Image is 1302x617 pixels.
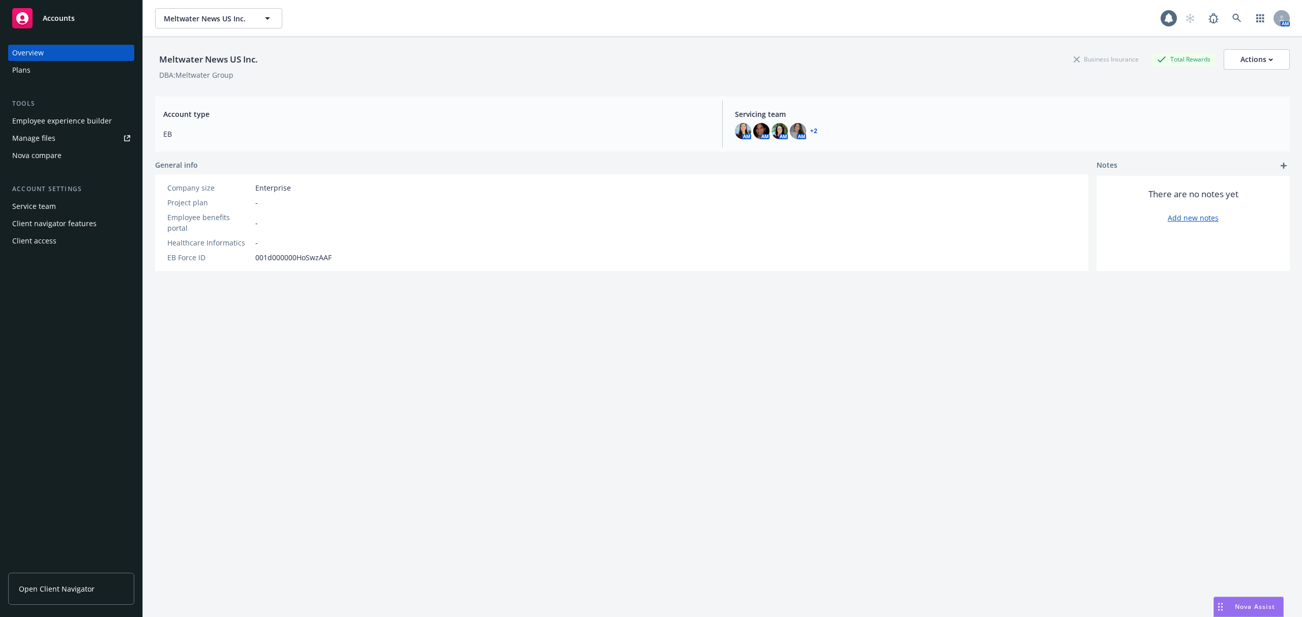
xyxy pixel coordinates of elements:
[12,215,97,232] div: Client navigator features
[8,4,134,33] a: Accounts
[1224,49,1290,70] button: Actions
[772,123,788,139] img: photo
[1097,160,1117,172] span: Notes
[155,160,198,170] span: General info
[12,147,62,164] div: Nova compare
[1168,212,1219,223] a: Add new notes
[255,182,291,193] span: Enterprise
[1214,597,1284,617] button: Nova Assist
[12,113,112,129] div: Employee experience builder
[163,129,710,139] span: EB
[167,237,251,248] div: Healthcare Informatics
[1250,8,1270,28] a: Switch app
[8,130,134,146] a: Manage files
[163,109,710,119] span: Account type
[1148,188,1238,200] span: There are no notes yet
[8,99,134,109] div: Tools
[8,198,134,214] a: Service team
[12,198,56,214] div: Service team
[1203,8,1224,28] a: Report a Bug
[8,62,134,78] a: Plans
[12,233,56,249] div: Client access
[1180,8,1200,28] a: Start snowing
[8,184,134,194] div: Account settings
[19,583,95,594] span: Open Client Navigator
[8,113,134,129] a: Employee experience builder
[735,109,1282,119] span: Servicing team
[1235,602,1275,611] span: Nova Assist
[1214,597,1227,616] div: Drag to move
[8,45,134,61] a: Overview
[255,218,258,228] span: -
[8,233,134,249] a: Client access
[1227,8,1247,28] a: Search
[1069,53,1144,66] div: Business Insurance
[255,197,258,208] span: -
[155,53,262,66] div: Meltwater News US Inc.
[167,212,251,233] div: Employee benefits portal
[8,147,134,164] a: Nova compare
[155,8,282,28] button: Meltwater News US Inc.
[255,237,258,248] span: -
[12,45,44,61] div: Overview
[1240,50,1273,69] div: Actions
[43,14,75,22] span: Accounts
[8,215,134,232] a: Client navigator features
[735,123,751,139] img: photo
[1278,160,1290,172] a: add
[164,13,252,24] span: Meltwater News US Inc.
[12,130,55,146] div: Manage files
[167,182,251,193] div: Company size
[167,197,251,208] div: Project plan
[753,123,770,139] img: photo
[167,252,251,263] div: EB Force ID
[790,123,806,139] img: photo
[159,70,233,80] div: DBA: Meltwater Group
[810,128,817,134] a: +2
[1152,53,1216,66] div: Total Rewards
[12,62,31,78] div: Plans
[255,252,332,263] span: 001d000000HoSwzAAF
